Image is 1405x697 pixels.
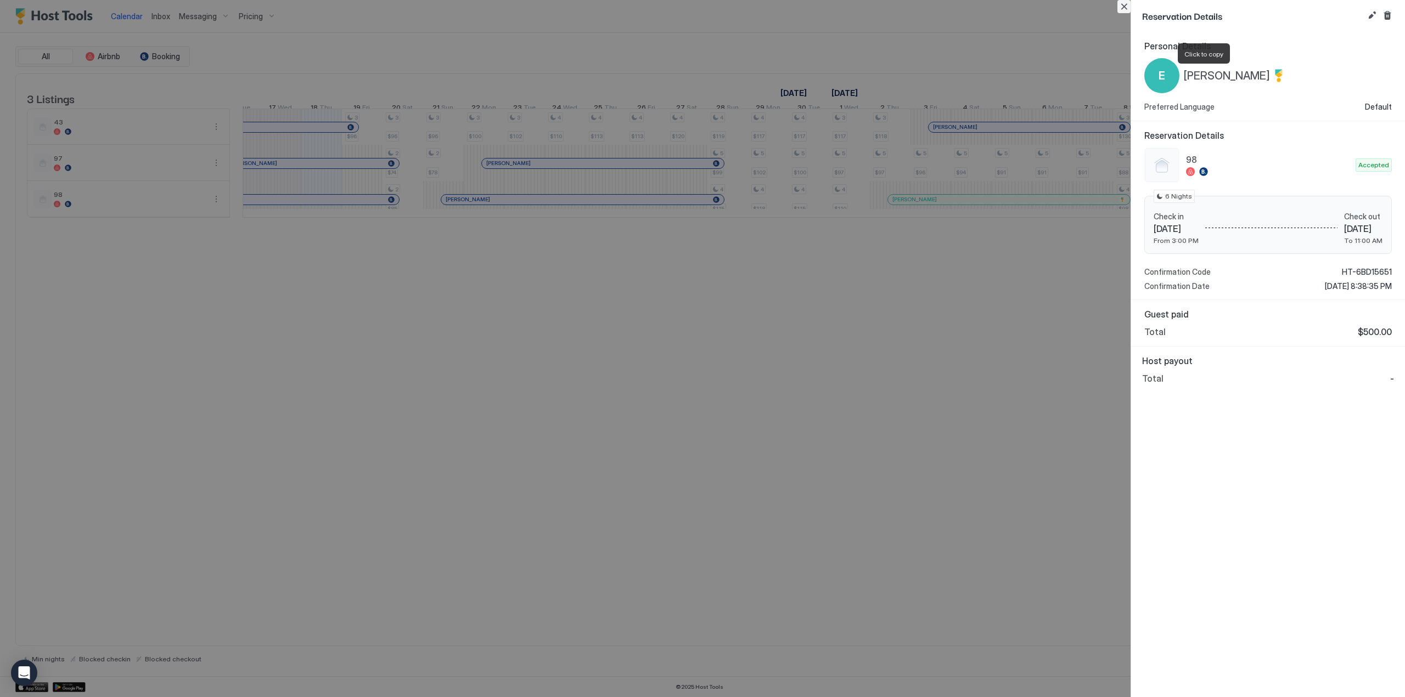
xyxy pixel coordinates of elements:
span: Total [1142,373,1164,384]
span: 98 [1186,154,1351,165]
span: From 3:00 PM [1154,236,1199,245]
span: E [1159,67,1165,84]
span: HT-6BD15651 [1342,267,1392,277]
span: - [1390,373,1394,384]
span: Accepted [1358,160,1389,170]
span: Reservation Details [1142,9,1363,22]
span: Confirmation Date [1144,281,1210,291]
span: [PERSON_NAME] [1184,69,1270,83]
span: [DATE] [1344,223,1382,234]
span: Default [1365,102,1392,112]
button: Edit reservation [1365,9,1379,22]
span: Guest paid [1144,309,1392,320]
button: Cancel reservation [1381,9,1394,22]
span: Confirmation Code [1144,267,1211,277]
div: Open Intercom Messenger [11,660,37,686]
span: Host payout [1142,355,1394,366]
span: 6 Nights [1165,191,1192,201]
span: Click to copy [1184,50,1223,58]
span: [DATE] 8:38:35 PM [1325,281,1392,291]
span: $500.00 [1358,326,1392,337]
span: [DATE] [1154,223,1199,234]
span: Preferred Language [1144,102,1215,112]
span: Personal Details [1144,41,1392,52]
span: To 11:00 AM [1344,236,1382,245]
span: Check in [1154,212,1199,222]
span: Reservation Details [1144,130,1392,141]
span: Total [1144,326,1166,337]
span: Check out [1344,212,1382,222]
